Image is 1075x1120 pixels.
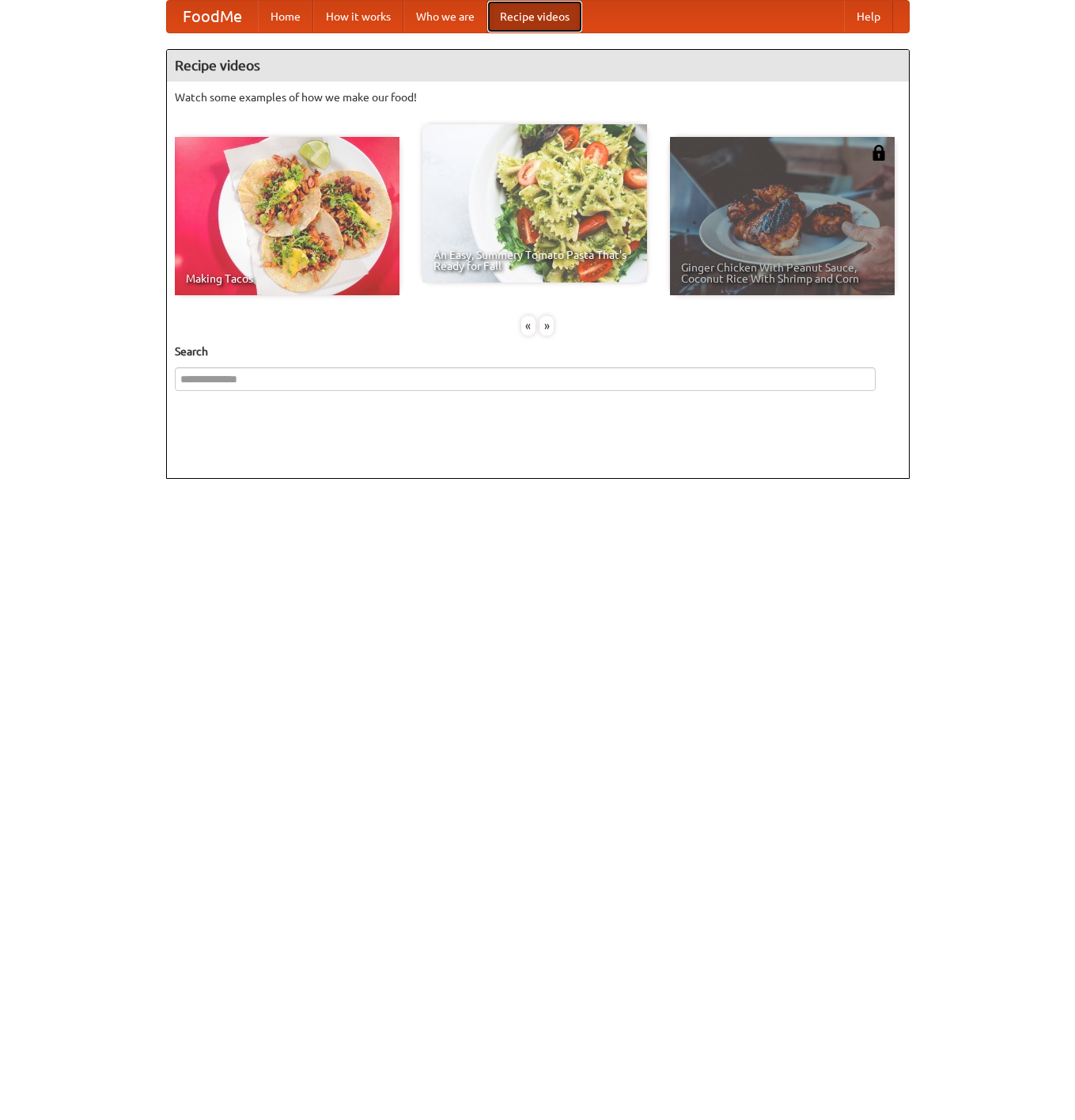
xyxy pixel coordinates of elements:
span: An Easy, Summery Tomato Pasta That's Ready for Fall [433,249,636,271]
p: Watch some examples of how we make our food! [175,89,901,105]
h4: Recipe videos [167,50,909,82]
a: Making Tacos [175,137,399,295]
a: Recipe videos [487,1,582,32]
a: Help [844,1,893,32]
div: « [521,316,536,336]
h5: Search [175,344,901,359]
a: Home [258,1,313,32]
span: Making Tacos [186,273,388,284]
div: » [539,316,554,336]
a: Who we are [403,1,487,32]
a: An Easy, Summery Tomato Pasta That's Ready for Fall [422,124,647,283]
img: 483408.png [871,145,887,161]
a: FoodMe [167,1,258,32]
a: How it works [313,1,403,32]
